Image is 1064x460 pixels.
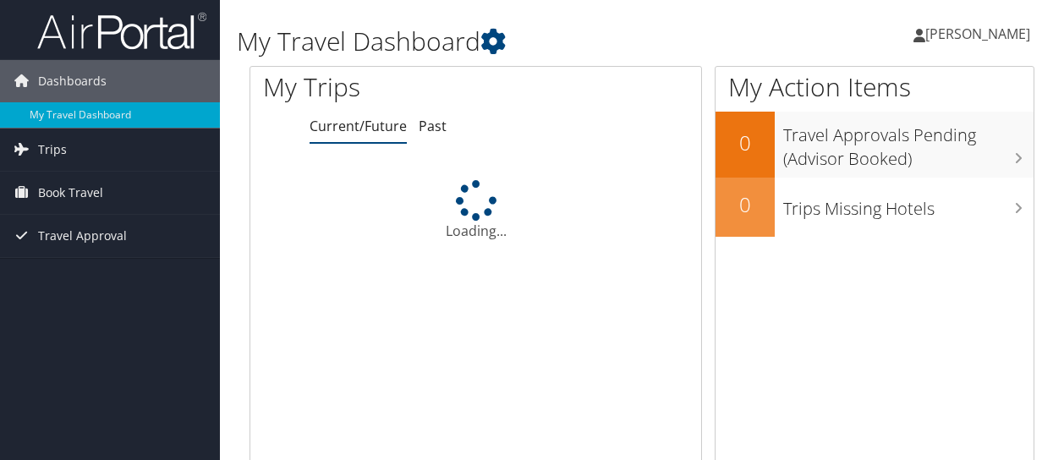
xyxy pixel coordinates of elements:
[913,8,1047,59] a: [PERSON_NAME]
[310,117,407,135] a: Current/Future
[237,24,777,59] h1: My Travel Dashboard
[716,178,1034,237] a: 0Trips Missing Hotels
[263,69,501,105] h1: My Trips
[716,129,775,157] h2: 0
[716,190,775,219] h2: 0
[783,189,1034,221] h3: Trips Missing Hotels
[38,60,107,102] span: Dashboards
[37,11,206,51] img: airportal-logo.png
[38,215,127,257] span: Travel Approval
[925,25,1030,43] span: [PERSON_NAME]
[38,129,67,171] span: Trips
[783,115,1034,171] h3: Travel Approvals Pending (Advisor Booked)
[716,112,1034,177] a: 0Travel Approvals Pending (Advisor Booked)
[250,180,701,241] div: Loading...
[419,117,447,135] a: Past
[38,172,103,214] span: Book Travel
[716,69,1034,105] h1: My Action Items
